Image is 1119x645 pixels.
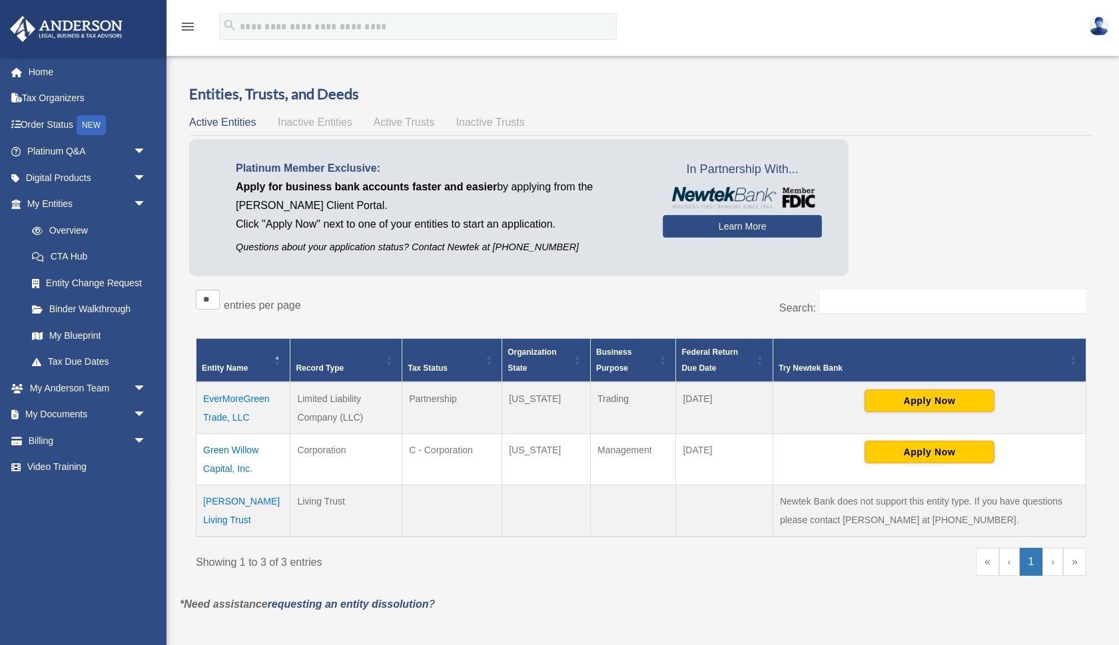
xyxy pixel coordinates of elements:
[189,84,1093,105] h3: Entities, Trusts, and Deeds
[402,434,502,485] td: C - Corporation
[19,296,160,323] a: Binder Walkthrough
[976,548,999,576] a: First
[1063,548,1086,576] a: Last
[591,339,676,383] th: Business Purpose: Activate to sort
[596,347,631,373] span: Business Purpose
[9,111,167,138] a: Order StatusNEW
[196,339,290,383] th: Entity Name: Activate to invert sorting
[222,18,237,33] i: search
[591,382,676,434] td: Trading
[133,375,160,402] span: arrow_drop_down
[9,59,167,85] a: Home
[236,159,643,178] p: Platinum Member Exclusive:
[1042,548,1063,576] a: Next
[196,548,631,572] div: Showing 1 to 3 of 3 entries
[502,434,591,485] td: [US_STATE]
[236,181,497,192] span: Apply for business bank accounts faster and easier
[196,382,290,434] td: EverMoreGreen Trade, LLC
[9,375,167,401] a: My Anderson Teamarrow_drop_down
[133,427,160,455] span: arrow_drop_down
[6,16,127,42] img: Anderson Advisors Platinum Portal
[676,339,773,383] th: Federal Return Due Date: Activate to sort
[408,363,448,373] span: Tax Status
[779,360,1066,376] div: Try Newtek Bank
[9,164,167,191] a: Digital Productsarrow_drop_down
[180,19,196,35] i: menu
[502,339,591,383] th: Organization State: Activate to sort
[663,159,822,180] span: In Partnership With...
[236,215,643,234] p: Click "Apply Now" next to one of your entities to start an application.
[268,598,429,610] a: requesting an entity dissolution
[402,339,502,383] th: Tax Status: Activate to sort
[773,485,1086,537] td: Newtek Bank does not support this entity type. If you have questions please contact [PERSON_NAME]...
[669,187,815,208] img: NewtekBankLogoSM.png
[9,85,167,112] a: Tax Organizers
[296,363,344,373] span: Record Type
[290,339,402,383] th: Record Type: Activate to sort
[133,164,160,192] span: arrow_drop_down
[999,548,1020,576] a: Previous
[402,382,502,434] td: Partnership
[9,191,160,218] a: My Entitiesarrow_drop_down
[502,382,591,434] td: [US_STATE]
[133,191,160,218] span: arrow_drop_down
[681,347,738,373] span: Federal Return Due Date
[9,401,167,428] a: My Documentsarrow_drop_down
[591,434,676,485] td: Management
[456,116,525,128] span: Inactive Trusts
[180,23,196,35] a: menu
[9,427,167,454] a: Billingarrow_drop_down
[374,116,435,128] span: Active Trusts
[202,363,248,373] span: Entity Name
[1020,548,1043,576] a: 1
[19,349,160,375] a: Tax Due Dates
[224,300,301,311] label: entries per page
[236,178,643,215] p: by applying from the [PERSON_NAME] Client Portal.
[196,485,290,537] td: [PERSON_NAME] Living Trust
[290,434,402,485] td: Corporation
[278,116,352,128] span: Inactive Entities
[196,434,290,485] td: Green Willow Capital, Inc.
[663,215,822,238] a: Learn More
[133,138,160,166] span: arrow_drop_down
[676,382,773,434] td: [DATE]
[9,454,167,481] a: Video Training
[19,322,160,349] a: My Blueprint
[133,401,160,429] span: arrow_drop_down
[236,239,643,256] p: Questions about your application status? Contact Newtek at [PHONE_NUMBER]
[189,116,256,128] span: Active Entities
[508,347,556,373] span: Organization State
[865,441,994,463] button: Apply Now
[19,217,153,244] a: Overview
[19,270,160,296] a: Entity Change Request
[1089,17,1109,36] img: User Pic
[779,302,816,314] label: Search:
[290,485,402,537] td: Living Trust
[676,434,773,485] td: [DATE]
[773,339,1086,383] th: Try Newtek Bank : Activate to sort
[9,138,167,165] a: Platinum Q&Aarrow_drop_down
[77,115,106,135] div: NEW
[290,382,402,434] td: Limited Liability Company (LLC)
[19,244,160,270] a: CTA Hub
[865,389,994,412] button: Apply Now
[180,598,435,610] em: *Need assistance ?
